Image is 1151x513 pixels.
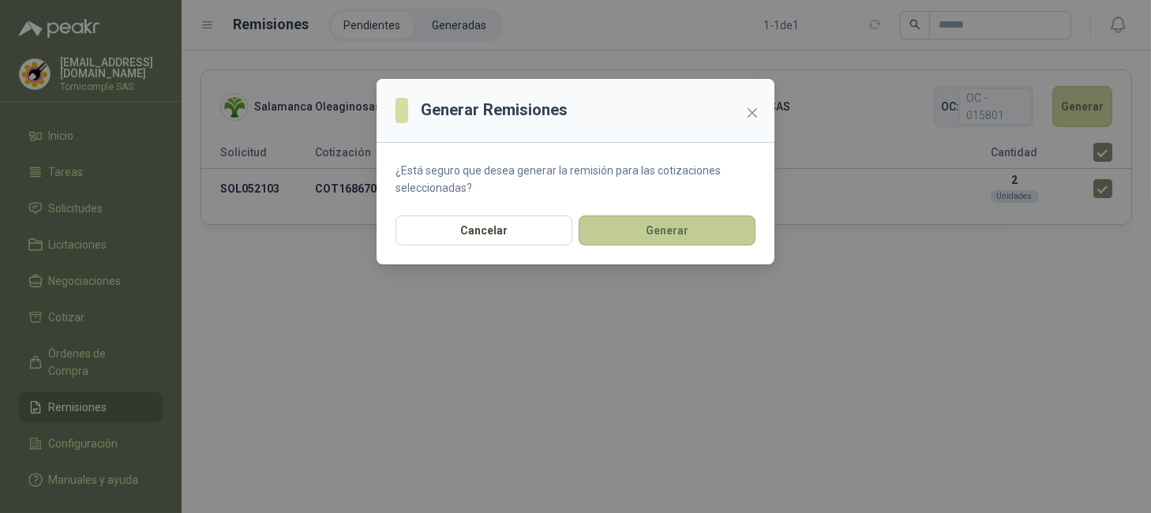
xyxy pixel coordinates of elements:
span: close [746,107,759,119]
p: ¿Está seguro que desea generar la remisión para las cotizaciones seleccionadas? [396,162,755,197]
button: Close [740,100,765,125]
h3: Generar Remisiones [421,98,568,122]
button: Generar [579,215,755,245]
button: Cancelar [396,215,572,245]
